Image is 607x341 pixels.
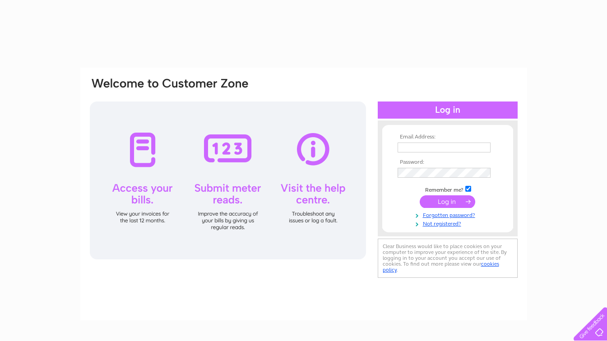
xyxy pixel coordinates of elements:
a: Forgotten password? [398,210,500,219]
th: Password: [395,159,500,166]
div: Clear Business would like to place cookies on your computer to improve your experience of the sit... [378,239,518,278]
a: cookies policy [383,261,499,273]
a: Not registered? [398,219,500,227]
th: Email Address: [395,134,500,140]
input: Submit [420,195,475,208]
td: Remember me? [395,184,500,194]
